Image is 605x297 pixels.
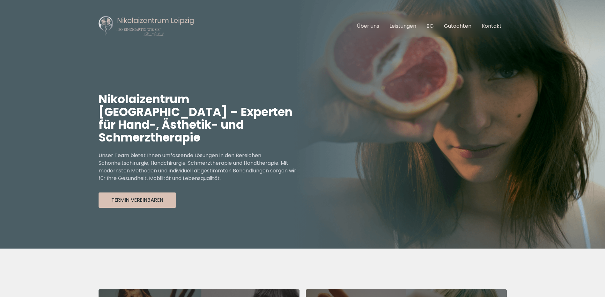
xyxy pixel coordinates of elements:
[389,22,416,30] a: Leistungen
[482,22,502,30] a: Kontakt
[99,192,176,208] button: Termin Vereinbaren
[444,22,471,30] a: Gutachten
[99,93,303,144] h1: Nikolaizentrum [GEOGRAPHIC_DATA] – Experten für Hand-, Ästhetik- und Schmerztherapie
[357,22,379,30] a: Über uns
[426,22,434,30] a: BG
[99,152,303,182] p: Unser Team bietet Ihnen umfassende Lösungen in den Bereichen Schönheitschirurgie, Handchirurgie, ...
[99,15,194,37] img: Nikolaizentrum Leipzig Logo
